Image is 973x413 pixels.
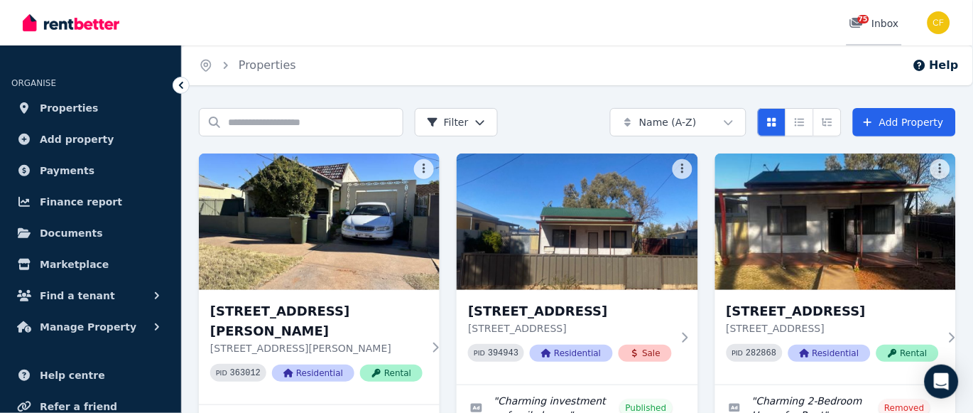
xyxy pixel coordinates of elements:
div: View options [758,108,842,136]
span: Residential [788,345,871,362]
p: [STREET_ADDRESS] [727,321,939,336]
span: Rental [876,345,939,362]
a: Properties [239,58,296,72]
button: Find a tenant [11,281,170,310]
a: Marketplace [11,250,170,279]
small: PID [474,349,485,357]
span: Sale [619,345,673,362]
a: Add property [11,125,170,154]
span: Add property [40,131,114,148]
span: Manage Property [40,318,136,336]
button: Filter [415,108,498,136]
span: Residential [272,365,354,382]
a: Add Property [853,108,956,136]
button: More options [414,159,434,179]
h3: [STREET_ADDRESS][PERSON_NAME] [210,301,423,341]
a: Properties [11,94,170,122]
h3: [STREET_ADDRESS] [468,301,672,321]
a: 161 Cornish Street, Broken Hill[STREET_ADDRESS][STREET_ADDRESS]PID 282868ResidentialRental [715,154,956,385]
a: Documents [11,219,170,247]
span: ORGANISE [11,78,56,88]
span: Filter [427,115,469,129]
span: Documents [40,225,103,242]
button: Compact list view [786,108,814,136]
span: 75 [858,15,869,23]
p: [STREET_ADDRESS][PERSON_NAME] [210,341,423,355]
img: 161 Cornish St, Broken Hill [457,154,697,290]
small: PID [732,349,744,357]
div: Inbox [849,16,899,31]
code: 394943 [488,348,518,358]
button: Help [913,57,959,74]
img: Christos Fassoulidis [928,11,950,34]
button: More options [673,159,692,179]
a: Finance report [11,188,170,216]
img: RentBetter [23,12,119,33]
button: Card view [758,108,786,136]
button: Name (A-Z) [610,108,746,136]
p: [STREET_ADDRESS] [468,321,672,336]
small: PID [216,369,227,377]
span: Name (A-Z) [639,115,697,129]
button: Manage Property [11,313,170,341]
nav: Breadcrumb [182,45,313,85]
span: Residential [530,345,612,362]
a: 106 Beryl St, Broken Hill[STREET_ADDRESS][PERSON_NAME][STREET_ADDRESS][PERSON_NAME]PID 363012Resi... [199,154,440,404]
a: 161 Cornish St, Broken Hill[STREET_ADDRESS][STREET_ADDRESS]PID 394943ResidentialSale [457,154,697,385]
code: 282868 [746,348,777,358]
span: Finance report [40,193,122,210]
span: Properties [40,100,99,117]
img: 161 Cornish Street, Broken Hill [715,154,956,290]
div: Open Intercom Messenger [925,365,959,399]
span: Find a tenant [40,287,115,304]
code: 363012 [230,368,261,378]
a: Help centre [11,361,170,390]
img: 106 Beryl St, Broken Hill [199,154,440,290]
span: Rental [360,365,423,382]
button: Expanded list view [813,108,842,136]
h3: [STREET_ADDRESS] [727,301,939,321]
a: Payments [11,156,170,185]
span: Help centre [40,367,105,384]
span: Payments [40,162,94,179]
button: More options [930,159,950,179]
span: Marketplace [40,256,109,273]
